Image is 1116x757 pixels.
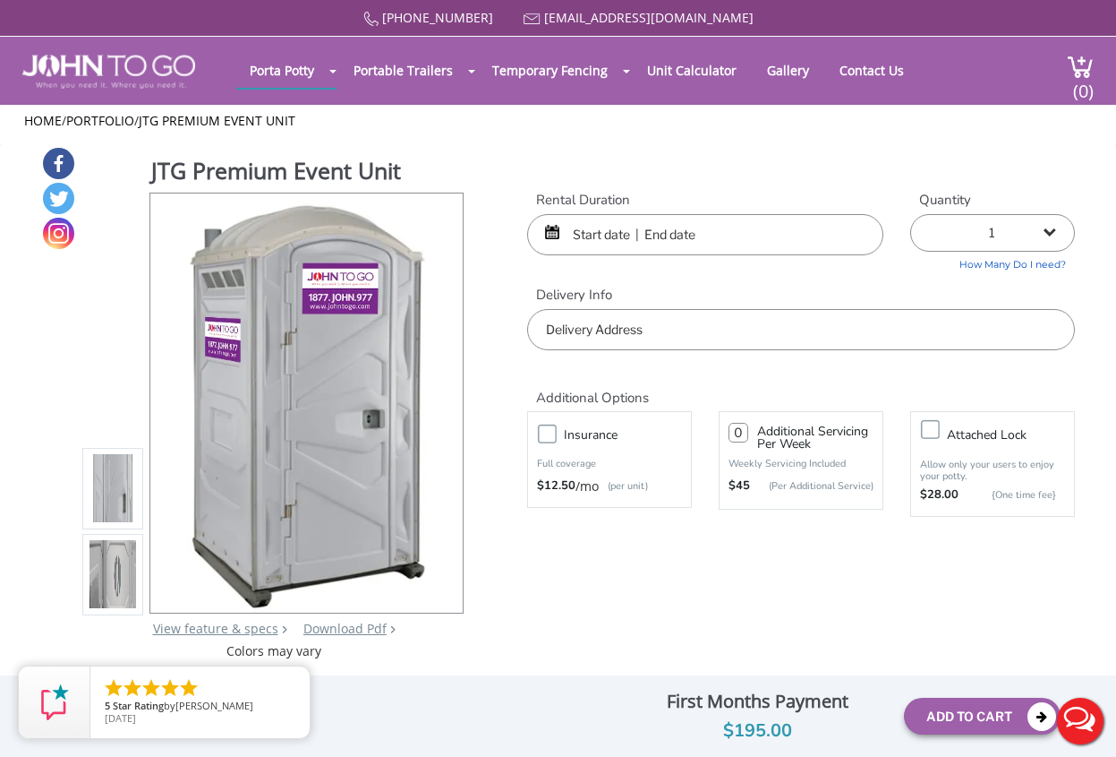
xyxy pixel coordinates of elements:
h3: Insurance [564,424,700,446]
div: /mo [537,477,682,495]
p: (per unit) [599,477,648,495]
h3: Attached lock [947,424,1083,446]
img: JOHN to go [22,55,195,89]
input: Delivery Address [527,309,1075,350]
p: Allow only your users to enjoy your potty. [920,459,1065,482]
a: [EMAIL_ADDRESS][DOMAIN_NAME] [544,9,754,26]
strong: $45 [728,477,750,495]
a: [PHONE_NUMBER] [382,9,493,26]
img: chevron.png [390,625,396,633]
li:  [103,677,124,699]
img: right arrow icon [282,625,287,633]
input: Start date | End date [527,214,883,255]
img: Review Rating [37,684,72,720]
a: Download Pdf [303,620,387,637]
button: Add To Cart [904,698,1061,735]
h3: Additional Servicing Per Week [757,426,873,451]
a: Home [24,112,62,129]
span: [PERSON_NAME] [175,699,253,712]
p: (Per Additional Service) [750,479,873,493]
div: Colors may vary [82,642,464,660]
ul: / / [24,112,1092,130]
span: [DATE] [105,711,136,725]
img: cart a [1067,55,1094,79]
label: Delivery Info [527,286,1075,305]
a: Portfolio [66,112,134,129]
a: Portable Trailers [340,53,466,88]
li:  [141,677,162,699]
span: (0) [1073,65,1095,103]
a: View feature & specs [153,620,278,637]
img: Call [363,12,379,27]
span: 5 [105,699,110,712]
img: Product [174,194,439,615]
a: Contact Us [826,53,917,88]
li:  [178,677,200,699]
a: JTG Premium Event Unit [139,112,295,129]
label: Rental Duration [527,191,883,210]
h1: JTG Premium Event Unit [151,155,464,191]
a: Facebook [43,148,74,179]
span: by [105,701,295,713]
div: First Months Payment [625,686,890,717]
img: Mail [524,13,541,25]
li:  [122,677,143,699]
p: Weekly Servicing Included [728,457,873,470]
div: $195.00 [625,717,890,745]
span: Star Rating [113,699,164,712]
a: Gallery [754,53,822,88]
a: Instagram [43,218,74,249]
button: Live Chat [1044,685,1116,757]
strong: $28.00 [920,486,958,504]
label: Quantity [910,191,1075,210]
p: Full coverage [537,455,682,473]
h2: Additional Options [527,368,1075,407]
img: Product [89,278,136,700]
a: How Many Do I need? [910,252,1075,272]
a: Twitter [43,183,74,214]
a: Unit Calculator [634,53,750,88]
strong: $12.50 [537,477,575,495]
li:  [159,677,181,699]
input: 0 [728,423,748,443]
a: Porta Potty [236,53,328,88]
a: Temporary Fencing [479,53,621,88]
p: {One time fee} [967,486,1056,504]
